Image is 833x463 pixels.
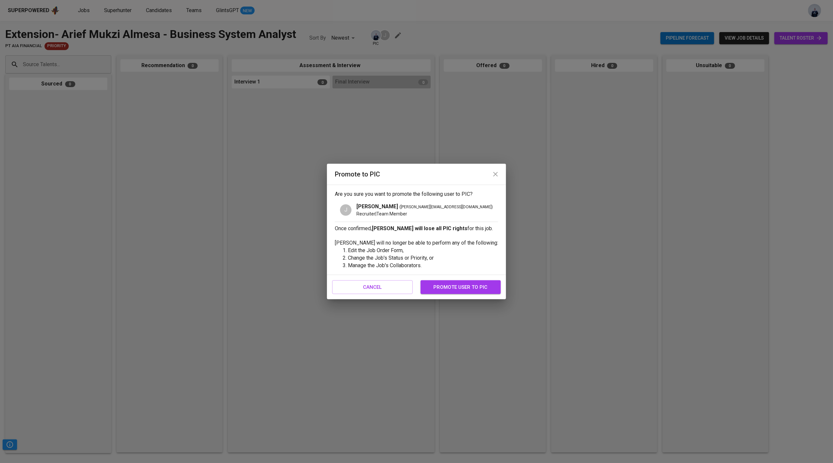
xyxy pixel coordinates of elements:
div: J [340,204,352,216]
p: Once confirmed, for this job. [335,225,498,232]
button: cancel [332,280,413,294]
li: Edit the Job Order Form, [348,247,498,254]
h6: Promote to PIC [335,169,498,179]
li: Manage the Job's Collaborators. [348,262,498,269]
button: close [488,166,503,182]
button: promote user to pic [421,280,501,294]
p: [PERSON_NAME] will no longer be able to perform any of the following: [335,239,498,247]
p: Are you sure you want to promote the following user to PIC? [335,190,498,198]
b: [PERSON_NAME] [356,203,398,210]
span: promote user to pic [428,283,494,291]
span: ( [PERSON_NAME][EMAIL_ADDRESS][DOMAIN_NAME] ) [399,204,493,211]
p: Recruiter | Team Member [356,211,498,217]
span: cancel [339,283,406,291]
li: Change the Job's Status or Priority, or [348,254,498,262]
b: [PERSON_NAME] will lose all PIC rights [372,225,467,231]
